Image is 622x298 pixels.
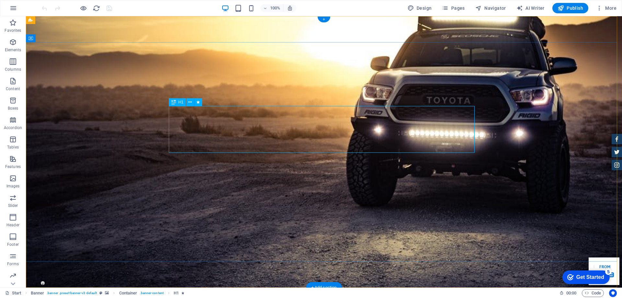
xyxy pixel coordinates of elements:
[47,289,97,297] span: . banner .preset-banner-v3-default
[31,289,185,297] nav: breadcrumb
[287,5,293,11] i: On resize automatically adjust zoom level to fit chosen device.
[119,289,137,297] span: Click to select. Double-click to edit
[559,289,577,297] h6: Session time
[609,289,617,297] button: Usercentrics
[571,291,572,295] span: :
[514,3,547,13] button: AI Writer
[566,289,576,297] span: 00 00
[174,289,179,297] span: Click to select. Double-click to edit
[408,5,432,11] span: Design
[5,47,21,53] p: Elements
[270,4,281,12] h6: 100%
[8,106,18,111] p: Boxes
[7,145,19,150] p: Tables
[473,3,509,13] button: Navigator
[5,28,21,33] p: Favorites
[306,282,342,293] div: + Add section
[7,261,19,267] p: Forms
[19,7,47,13] div: Get Started
[48,1,54,8] div: 5
[5,67,21,72] p: Columns
[6,222,19,228] p: Header
[15,265,19,269] button: 1
[4,125,22,130] p: Accordion
[105,291,109,295] i: This element contains a background
[5,3,52,17] div: Get Started 5 items remaining, 0% complete
[181,291,184,295] i: Element contains an animation
[558,5,583,11] span: Publish
[5,164,21,169] p: Features
[8,203,18,208] p: Slider
[6,86,20,91] p: Content
[405,3,434,13] button: Design
[317,17,330,22] div: +
[475,5,506,11] span: Navigator
[552,3,588,13] button: Publish
[582,289,604,297] button: Code
[516,5,545,11] span: AI Writer
[405,3,434,13] div: Design (Ctrl+Alt+Y)
[79,4,87,12] button: Click here to leave preview mode and continue editing
[439,3,467,13] button: Pages
[92,4,100,12] button: reload
[585,289,601,297] span: Code
[31,289,44,297] span: Click to select. Double-click to edit
[260,4,283,12] button: 100%
[99,291,102,295] i: This element is a customizable preset
[93,5,100,12] i: Reload page
[6,184,20,189] p: Images
[140,289,163,297] span: . banner-content
[442,5,465,11] span: Pages
[5,289,21,297] a: Click to cancel selection. Double-click to open Pages
[7,242,19,247] p: Footer
[179,100,183,104] span: H1
[593,3,619,13] button: More
[596,5,616,11] span: More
